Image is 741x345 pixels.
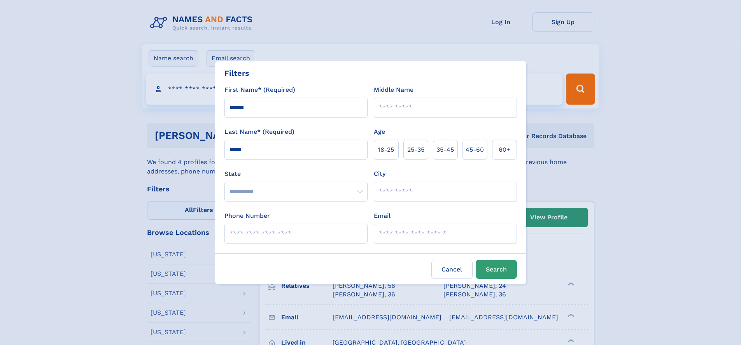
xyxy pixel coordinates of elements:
label: State [224,169,368,179]
label: Age [374,127,385,137]
div: Filters [224,67,249,79]
button: Search [476,260,517,279]
label: Last Name* (Required) [224,127,294,137]
label: First Name* (Required) [224,85,295,95]
label: Phone Number [224,211,270,221]
label: Cancel [431,260,473,279]
label: Middle Name [374,85,413,95]
span: 35‑45 [436,145,454,154]
span: 60+ [499,145,510,154]
span: 18‑25 [378,145,394,154]
span: 25‑35 [407,145,424,154]
span: 45‑60 [466,145,484,154]
label: City [374,169,385,179]
label: Email [374,211,391,221]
